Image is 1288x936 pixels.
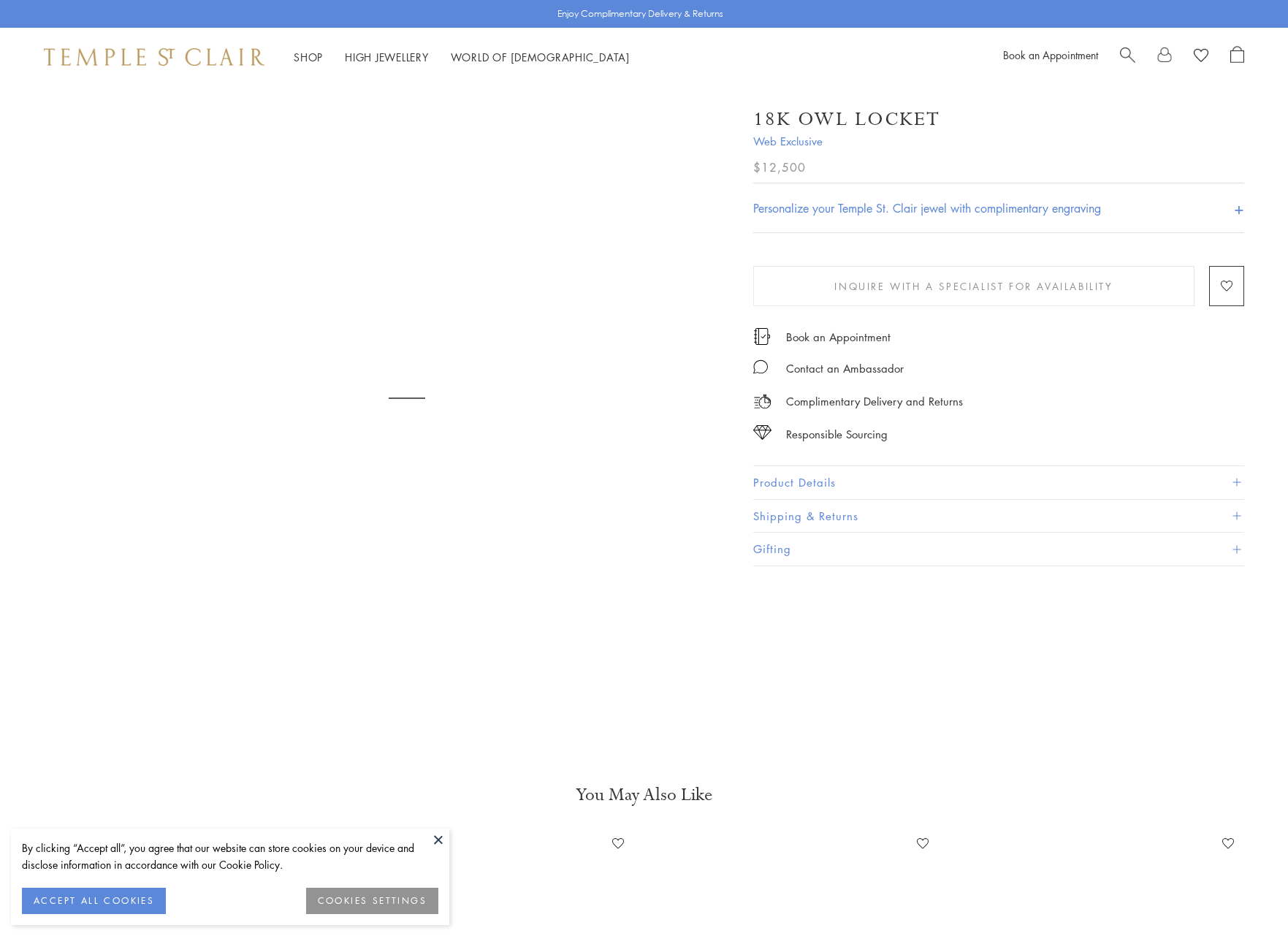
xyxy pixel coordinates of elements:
[1234,194,1244,221] h4: +
[786,329,891,345] a: Book an Appointment
[58,783,1230,807] h3: You May Also Like
[44,48,264,66] img: Temple St. Clair
[22,840,438,873] div: By clicking “Accept all”, you agree that our website can store cookies on your device and disclos...
[1230,46,1244,68] a: Open Shopping Bag
[786,392,963,411] p: Complimentary Delivery and Returns
[786,359,904,378] div: Contact an Ambassador
[22,888,166,914] button: ACCEPT ALL COOKIES
[753,500,1244,533] button: Shipping & Returns
[294,50,323,64] a: ShopShop
[753,328,771,345] img: icon_appointment.svg
[345,50,429,64] a: High JewelleryHigh Jewellery
[753,533,1244,566] button: Gifting
[451,50,630,64] a: World of [DEMOGRAPHIC_DATA]World of [DEMOGRAPHIC_DATA]
[753,199,1101,217] h4: Personalize your Temple St. Clair jewel with complimentary engraving
[1120,46,1135,68] a: Search
[1194,46,1208,68] a: View Wishlist
[753,266,1194,306] button: Inquire With A Specialist for Availability
[306,888,438,914] button: COOKIES SETTINGS
[753,107,940,132] h1: 18K Owl Locket
[753,359,768,374] img: MessageIcon-01_2.svg
[753,132,1244,151] span: Web Exclusive
[834,278,1113,294] span: Inquire With A Specialist for Availability
[753,158,806,177] span: $12,500
[1003,47,1098,62] a: Book an Appointment
[786,425,888,444] div: Responsible Sourcing
[753,425,771,440] img: icon_sourcing.svg
[753,392,771,411] img: icon_delivery.svg
[753,466,1244,499] button: Product Details
[294,48,630,66] nav: Main navigation
[1215,867,1273,921] iframe: Gorgias live chat messenger
[557,7,723,21] p: Enjoy Complimentary Delivery & Returns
